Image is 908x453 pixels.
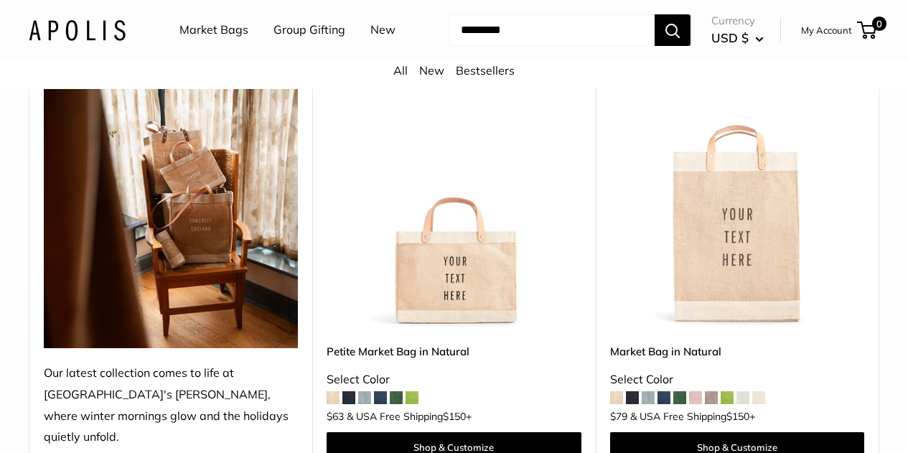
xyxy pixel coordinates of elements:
a: Market Bags [179,19,248,41]
div: Select Color [327,369,581,391]
span: $79 [610,410,627,423]
span: & USA Free Shipping + [347,411,472,421]
img: Apolis [29,19,126,40]
span: USD $ [711,30,749,45]
span: $150 [726,410,749,423]
a: Group Gifting [273,19,345,41]
span: 0 [872,17,886,31]
a: Market Bag in NaturalMarket Bag in Natural [610,75,864,329]
div: Our latest collection comes to life at [GEOGRAPHIC_DATA]'s [PERSON_NAME], where winter mornings g... [44,363,298,449]
img: Petite Market Bag in Natural [327,75,581,329]
a: New [370,19,396,41]
a: Petite Market Bag in Natural [327,343,581,360]
a: New [419,63,444,78]
a: All [393,63,408,78]
span: $150 [443,410,466,423]
button: USD $ [711,27,764,50]
button: Search [655,14,691,46]
span: $63 [327,410,344,423]
div: Select Color [610,369,864,391]
a: Petite Market Bag in NaturalPetite Market Bag in Natural [327,75,581,329]
a: My Account [801,22,852,39]
img: Our latest collection comes to life at UK's Estelle Manor, where winter mornings glow and the hol... [44,75,298,348]
a: Bestsellers [456,63,515,78]
a: Market Bag in Natural [610,343,864,360]
a: 0 [858,22,876,39]
img: Market Bag in Natural [610,75,864,329]
input: Search... [449,14,655,46]
span: Currency [711,11,764,31]
span: & USA Free Shipping + [630,411,755,421]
